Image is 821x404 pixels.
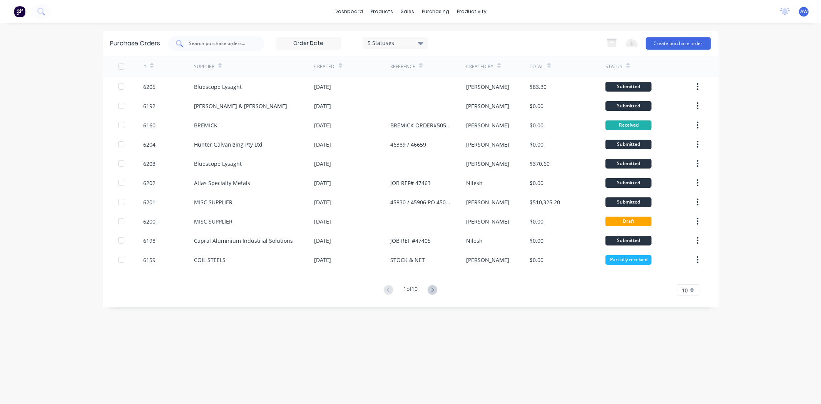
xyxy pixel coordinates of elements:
[194,160,242,168] div: Bluescope Lysaght
[646,37,711,50] button: Create purchase order
[314,198,331,206] div: [DATE]
[314,83,331,91] div: [DATE]
[194,83,242,91] div: Bluescope Lysaght
[194,140,263,149] div: Hunter Galvanizing Pty Ltd
[530,198,560,206] div: $510,325.20
[466,256,509,264] div: [PERSON_NAME]
[530,179,543,187] div: $0.00
[466,217,509,225] div: [PERSON_NAME]
[605,63,622,70] div: Status
[390,121,451,129] div: BREMICK ORDER#5053940
[314,237,331,245] div: [DATE]
[453,6,490,17] div: productivity
[390,237,431,245] div: JOB REF #47405
[143,160,156,168] div: 6203
[397,6,418,17] div: sales
[194,63,214,70] div: Supplier
[390,63,415,70] div: Reference
[530,63,543,70] div: Total
[390,179,431,187] div: JOB REF# 47463
[314,140,331,149] div: [DATE]
[143,121,156,129] div: 6160
[530,256,543,264] div: $0.00
[194,217,232,225] div: MISC SUPPLIER
[189,40,252,47] input: Search purchase orders...
[143,198,156,206] div: 6201
[331,6,367,17] a: dashboard
[605,197,652,207] div: Submitted
[605,82,652,92] div: Submitted
[530,121,543,129] div: $0.00
[418,6,453,17] div: purchasing
[466,160,509,168] div: [PERSON_NAME]
[466,102,509,110] div: [PERSON_NAME]
[605,140,652,149] div: Submitted
[194,237,293,245] div: Capral Aluminium Industrial Solutions
[403,285,418,296] div: 1 of 10
[276,38,341,49] input: Order Date
[605,236,652,245] div: Submitted
[466,198,509,206] div: [PERSON_NAME]
[314,102,331,110] div: [DATE]
[143,217,156,225] div: 6200
[143,256,156,264] div: 6159
[110,39,161,48] div: Purchase Orders
[14,6,25,17] img: Factory
[605,101,652,111] div: Submitted
[605,159,652,169] div: Submitted
[530,160,550,168] div: $370.60
[314,160,331,168] div: [DATE]
[368,39,423,47] div: 5 Statuses
[314,217,331,225] div: [DATE]
[530,237,543,245] div: $0.00
[390,198,451,206] div: 45830 / 45906 PO 4501823596
[143,83,156,91] div: 6205
[143,63,146,70] div: #
[143,140,156,149] div: 6204
[194,102,287,110] div: [PERSON_NAME] & [PERSON_NAME]
[314,256,331,264] div: [DATE]
[466,140,509,149] div: [PERSON_NAME]
[194,121,217,129] div: BREMICK
[466,83,509,91] div: [PERSON_NAME]
[314,63,335,70] div: Created
[682,286,688,294] span: 10
[466,121,509,129] div: [PERSON_NAME]
[194,256,226,264] div: COIL STEELS
[605,120,652,130] div: Received
[530,217,543,225] div: $0.00
[530,102,543,110] div: $0.00
[605,178,652,188] div: Submitted
[466,237,483,245] div: Nilesh
[530,83,547,91] div: $83.30
[530,140,543,149] div: $0.00
[466,179,483,187] div: Nilesh
[367,6,397,17] div: products
[143,179,156,187] div: 6202
[605,255,652,265] div: Partially received
[194,198,232,206] div: MISC SUPPLIER
[605,217,652,226] div: Draft
[800,8,808,15] span: AW
[314,121,331,129] div: [DATE]
[390,256,425,264] div: STOCK & NET
[143,237,156,245] div: 6198
[194,179,250,187] div: Atlas Specialty Metals
[314,179,331,187] div: [DATE]
[143,102,156,110] div: 6192
[466,63,493,70] div: Created By
[390,140,426,149] div: 46389 / 46659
